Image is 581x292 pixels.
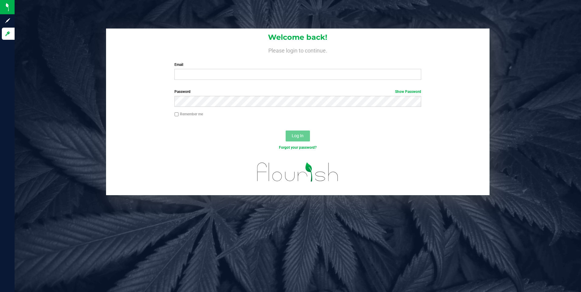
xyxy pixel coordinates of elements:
a: Forgot your password? [279,145,317,150]
inline-svg: Log in [5,31,11,37]
span: Log In [292,133,304,138]
span: Password [174,90,191,94]
label: Remember me [174,111,203,117]
label: Email [174,62,421,67]
inline-svg: Sign up [5,18,11,24]
button: Log In [286,131,310,141]
h4: Please login to continue. [106,46,490,53]
h1: Welcome back! [106,33,490,41]
img: flourish_logo.svg [250,157,346,188]
a: Show Password [395,90,421,94]
input: Remember me [174,112,179,117]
